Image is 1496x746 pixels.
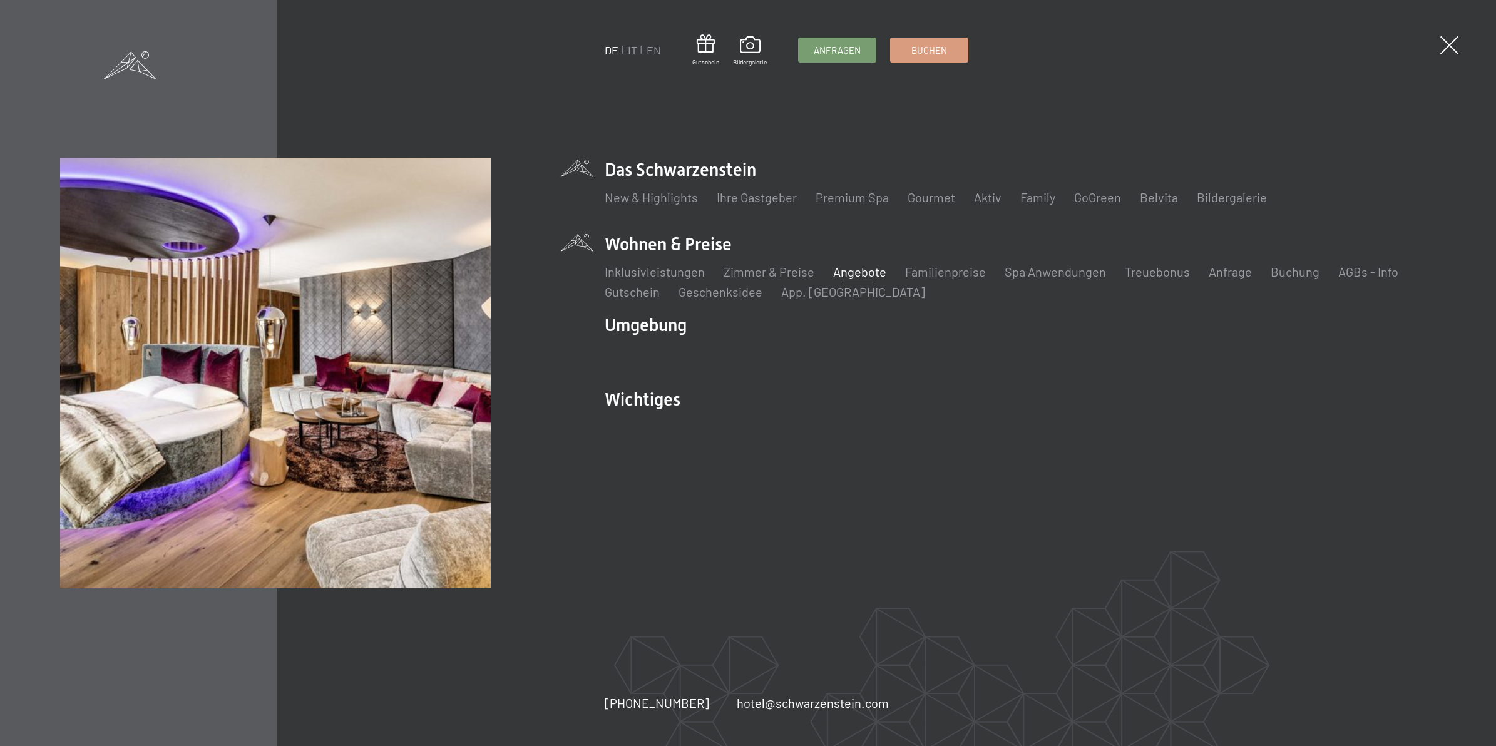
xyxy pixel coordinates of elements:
[1020,190,1055,205] a: Family
[628,43,637,57] a: IT
[1338,264,1398,279] a: AGBs - Info
[733,58,767,66] span: Bildergalerie
[781,284,925,299] a: App. [GEOGRAPHIC_DATA]
[605,43,618,57] a: DE
[911,44,947,57] span: Buchen
[692,58,719,66] span: Gutschein
[1005,264,1106,279] a: Spa Anwendungen
[737,694,889,712] a: hotel@schwarzenstein.com
[605,694,709,712] a: [PHONE_NUMBER]
[692,34,719,66] a: Gutschein
[605,695,709,710] span: [PHONE_NUMBER]
[905,264,986,279] a: Familienpreise
[1074,190,1121,205] a: GoGreen
[833,264,886,279] a: Angebote
[605,190,698,205] a: New & Highlights
[974,190,1002,205] a: Aktiv
[1197,190,1267,205] a: Bildergalerie
[724,264,814,279] a: Zimmer & Preise
[908,190,955,205] a: Gourmet
[799,38,876,62] a: Anfragen
[891,38,968,62] a: Buchen
[1271,264,1319,279] a: Buchung
[816,190,889,205] a: Premium Spa
[733,36,767,66] a: Bildergalerie
[605,264,705,279] a: Inklusivleistungen
[605,284,660,299] a: Gutschein
[1140,190,1178,205] a: Belvita
[1209,264,1252,279] a: Anfrage
[814,44,861,57] span: Anfragen
[60,158,491,588] img: Wellnesshotel Südtirol SCHWARZENSTEIN - Wellnessurlaub in den Alpen
[647,43,661,57] a: EN
[1125,264,1190,279] a: Treuebonus
[717,190,797,205] a: Ihre Gastgeber
[679,284,762,299] a: Geschenksidee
